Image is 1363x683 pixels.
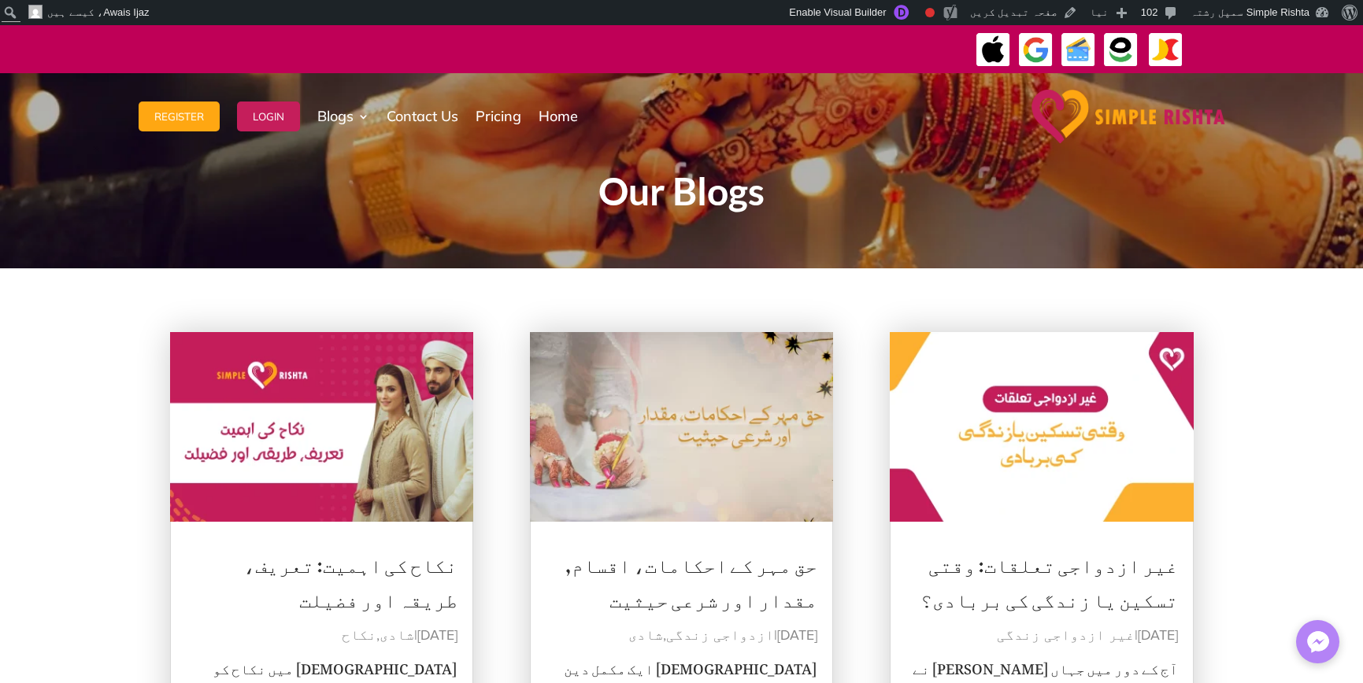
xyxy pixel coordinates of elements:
a: شادی [628,629,663,643]
a: حق مہر کے احکامات، اقسام, مقدار اور شرعی حیثیت [565,535,817,620]
a: Register [139,77,220,156]
span: [DATE] [1138,629,1178,643]
a: شادی [380,629,414,643]
a: ازدواجی زندگی [666,629,774,643]
img: غیر ازدواجی تعلقات: وقتی تسکین یا زندگی کی بربادی؟ [890,332,1194,522]
img: JazzCash-icon [1148,32,1183,68]
span: [DATE] [417,629,457,643]
a: Pricing [476,77,521,156]
img: EasyPaisa-icon [1103,32,1139,68]
span: [DATE] [777,629,817,643]
img: Credit Cards [1061,32,1096,68]
a: نکاح کی اہمیت: تعریف، طریقہ اور فضیلت [243,535,457,620]
a: نکاح [342,629,376,643]
a: Contact Us [387,77,458,156]
div: Focus keyphrase not set [925,8,935,17]
a: غیر ازدواجی زندگی [997,629,1135,643]
button: Register [139,102,220,131]
img: ApplePay-icon [976,32,1011,68]
img: GooglePay-icon [1018,32,1054,68]
p: | , [546,623,818,648]
a: غیر ازدواجی تعلقات: وقتی تسکین یا زندگی کی بربادی؟ [920,535,1178,620]
p: | , [186,623,458,648]
p: | [906,623,1178,648]
img: نکاح کی اہمیت: تعریف، طریقہ اور فضیلت [170,332,474,522]
img: Messenger [1302,626,1334,658]
h1: Our Blogs [257,172,1107,218]
img: حق مہر کے احکامات، اقسام, مقدار اور شرعی حیثیت [530,332,834,522]
a: Login [237,77,300,156]
a: Home [539,77,578,156]
button: Login [237,102,300,131]
a: Blogs [317,77,369,156]
span: Awais Ijaz [103,6,149,18]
